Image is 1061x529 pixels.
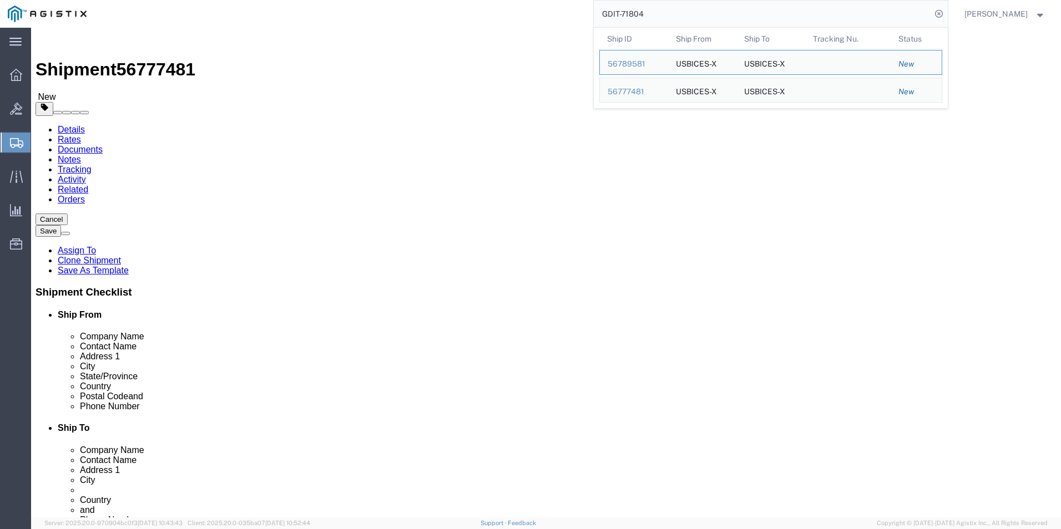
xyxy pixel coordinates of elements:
[44,520,183,526] span: Server: 2025.20.0-970904bc0f3
[8,6,87,22] img: logo
[599,28,668,50] th: Ship ID
[877,518,1048,528] span: Copyright © [DATE]-[DATE] Agistix Inc., All Rights Reserved
[744,78,785,102] div: USBICES-X
[31,28,1061,517] iframe: FS Legacy Container
[964,8,1028,20] span: Mitchell Mattocks
[608,58,660,70] div: 56789581
[508,520,536,526] a: Feedback
[481,520,508,526] a: Support
[736,28,805,50] th: Ship To
[744,50,785,74] div: USBICES-X
[675,50,716,74] div: USBICES-X
[138,520,183,526] span: [DATE] 10:43:43
[188,520,310,526] span: Client: 2025.20.0-035ba07
[964,7,1046,21] button: [PERSON_NAME]
[898,86,934,98] div: New
[594,1,931,27] input: Search for shipment number, reference number
[675,78,716,102] div: USBICES-X
[265,520,310,526] span: [DATE] 10:52:44
[898,58,934,70] div: New
[891,28,942,50] th: Status
[805,28,891,50] th: Tracking Nu.
[668,28,736,50] th: Ship From
[608,86,660,98] div: 56777481
[599,28,948,108] table: Search Results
